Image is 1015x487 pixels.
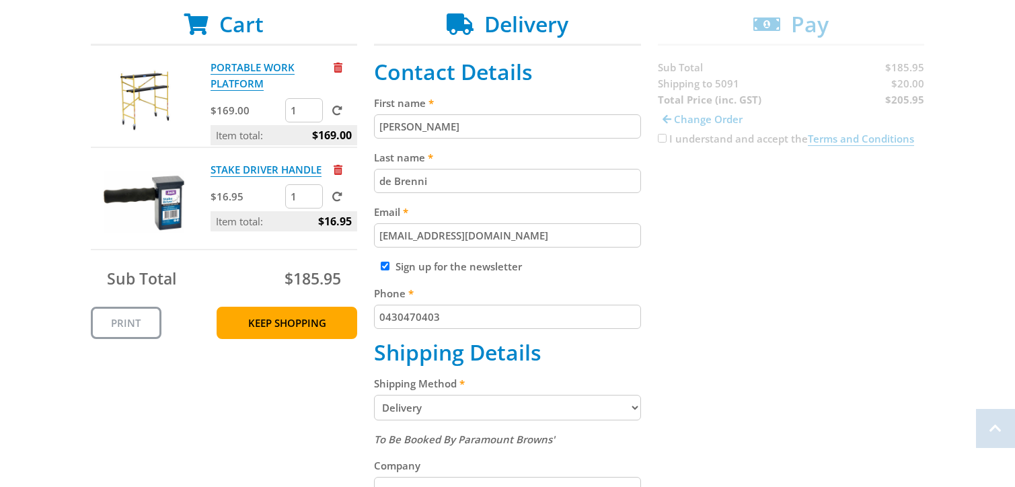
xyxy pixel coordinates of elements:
[312,125,352,145] span: $169.00
[104,59,184,140] img: PORTABLE WORK PLATFORM
[211,211,357,231] p: Item total:
[211,163,322,177] a: STAKE DRIVER HANDLE
[334,163,342,176] a: Remove from cart
[211,102,283,118] p: $169.00
[211,61,295,91] a: PORTABLE WORK PLATFORM
[104,161,184,242] img: STAKE DRIVER HANDLE
[374,375,641,391] label: Shipping Method
[211,188,283,204] p: $16.95
[318,211,352,231] span: $16.95
[219,9,264,38] span: Cart
[396,260,522,273] label: Sign up for the newsletter
[217,307,357,339] a: Keep Shopping
[107,268,176,289] span: Sub Total
[91,307,161,339] a: Print
[374,457,641,474] label: Company
[374,285,641,301] label: Phone
[374,204,641,220] label: Email
[285,268,341,289] span: $185.95
[374,95,641,111] label: First name
[374,114,641,139] input: Please enter your first name.
[374,169,641,193] input: Please enter your last name.
[374,59,641,85] h2: Contact Details
[334,61,342,74] a: Remove from cart
[484,9,568,38] span: Delivery
[211,125,357,145] p: Item total:
[374,223,641,248] input: Please enter your email address.
[374,433,555,446] em: To Be Booked By Paramount Browns'
[374,340,641,365] h2: Shipping Details
[374,149,641,165] label: Last name
[374,395,641,420] select: Please select a shipping method.
[374,305,641,329] input: Please enter your telephone number.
